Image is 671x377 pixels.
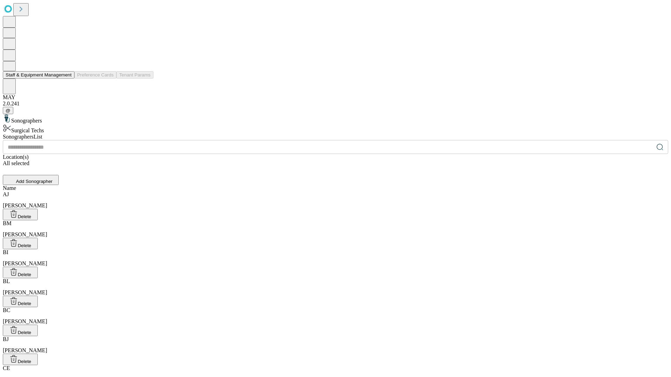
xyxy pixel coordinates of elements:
[3,191,668,209] div: [PERSON_NAME]
[116,71,153,79] button: Tenant Params
[18,330,31,335] span: Delete
[3,336,9,342] span: BJ
[3,134,668,140] div: Sonographers List
[3,278,10,284] span: BL
[3,220,12,226] span: BM
[3,336,668,354] div: [PERSON_NAME]
[3,185,668,191] div: Name
[3,175,59,185] button: Add Sonographer
[3,267,38,278] button: Delete
[3,209,38,220] button: Delete
[3,160,668,167] div: All selected
[3,249,8,255] span: BI
[3,94,668,101] div: MAY
[3,278,668,296] div: [PERSON_NAME]
[18,301,31,306] span: Delete
[3,307,10,313] span: BC
[6,108,10,113] span: @
[3,101,668,107] div: 2.0.241
[16,179,52,184] span: Add Sonographer
[3,325,38,336] button: Delete
[3,307,668,325] div: [PERSON_NAME]
[3,296,38,307] button: Delete
[3,124,668,134] div: Surgical Techs
[3,238,38,249] button: Delete
[3,365,10,371] span: CE
[3,107,13,114] button: @
[3,249,668,267] div: [PERSON_NAME]
[18,243,31,248] span: Delete
[18,359,31,364] span: Delete
[3,220,668,238] div: [PERSON_NAME]
[3,114,668,124] div: Sonographers
[3,154,29,160] span: Location(s)
[3,71,74,79] button: Staff & Equipment Management
[74,71,116,79] button: Preference Cards
[18,214,31,219] span: Delete
[3,354,38,365] button: Delete
[18,272,31,277] span: Delete
[3,191,9,197] span: AJ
